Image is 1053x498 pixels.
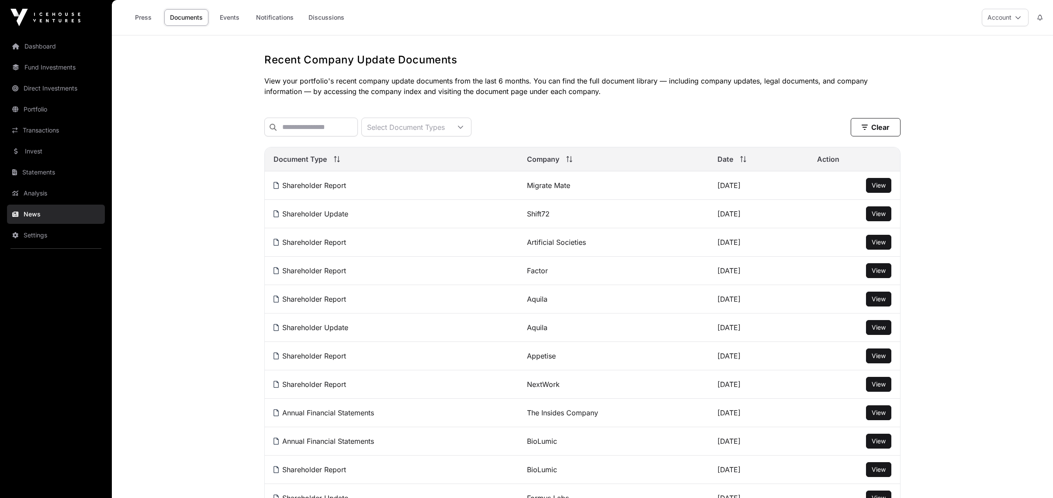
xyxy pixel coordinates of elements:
[7,163,105,182] a: Statements
[7,142,105,161] a: Invest
[527,238,586,247] a: Artificial Societies
[872,466,886,473] span: View
[717,154,733,164] span: Date
[872,465,886,474] a: View
[866,405,891,420] button: View
[10,9,80,26] img: Icehouse Ventures Logo
[872,380,886,389] a: View
[872,437,886,445] span: View
[274,154,327,164] span: Document Type
[817,154,839,164] span: Action
[274,437,374,446] a: Annual Financial Statements
[866,377,891,392] button: View
[851,118,901,136] button: Clear
[7,100,105,119] a: Portfolio
[872,324,886,331] span: View
[274,408,374,417] a: Annual Financial Statements
[527,209,550,218] a: Shift72
[164,9,208,26] a: Documents
[866,235,891,250] button: View
[274,266,346,275] a: Shareholder Report
[264,76,901,97] p: View your portfolio's recent company update documents from the last 6 months. You can find the fu...
[709,313,808,342] td: [DATE]
[303,9,350,26] a: Discussions
[274,380,346,389] a: Shareholder Report
[212,9,247,26] a: Events
[7,205,105,224] a: News
[527,380,560,389] a: NextWork
[709,427,808,456] td: [DATE]
[982,9,1029,26] button: Account
[872,267,886,274] span: View
[527,154,559,164] span: Company
[709,342,808,370] td: [DATE]
[866,434,891,449] button: View
[274,352,346,360] a: Shareholder Report
[866,320,891,335] button: View
[872,181,886,189] span: View
[527,437,557,446] a: BioLumic
[527,323,547,332] a: Aquila
[866,348,891,363] button: View
[250,9,299,26] a: Notifications
[872,408,886,417] a: View
[709,399,808,427] td: [DATE]
[274,295,346,303] a: Shareholder Report
[872,352,886,360] a: View
[872,352,886,359] span: View
[709,456,808,484] td: [DATE]
[872,181,886,190] a: View
[7,121,105,140] a: Transactions
[274,238,346,247] a: Shareholder Report
[709,285,808,313] td: [DATE]
[872,409,886,416] span: View
[709,171,808,200] td: [DATE]
[274,465,346,474] a: Shareholder Report
[7,58,105,77] a: Fund Investments
[709,228,808,257] td: [DATE]
[527,465,557,474] a: BioLumic
[7,37,105,56] a: Dashboard
[709,257,808,285] td: [DATE]
[1009,456,1053,498] iframe: Chat Widget
[872,295,886,303] span: View
[872,210,886,217] span: View
[527,295,547,303] a: Aquila
[274,323,348,332] a: Shareholder Update
[872,295,886,303] a: View
[872,209,886,218] a: View
[709,200,808,228] td: [DATE]
[872,323,886,332] a: View
[866,206,891,221] button: View
[7,226,105,245] a: Settings
[872,238,886,247] a: View
[126,9,161,26] a: Press
[264,53,901,67] h1: Recent Company Update Documents
[709,370,808,399] td: [DATE]
[274,181,346,190] a: Shareholder Report
[274,209,348,218] a: Shareholder Update
[7,79,105,98] a: Direct Investments
[362,118,450,136] div: Select Document Types
[527,181,570,190] a: Migrate Mate
[527,266,548,275] a: Factor
[872,266,886,275] a: View
[866,292,891,306] button: View
[527,352,556,360] a: Appetise
[527,408,598,417] a: The Insides Company
[866,462,891,477] button: View
[7,184,105,203] a: Analysis
[866,263,891,278] button: View
[872,437,886,446] a: View
[866,178,891,193] button: View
